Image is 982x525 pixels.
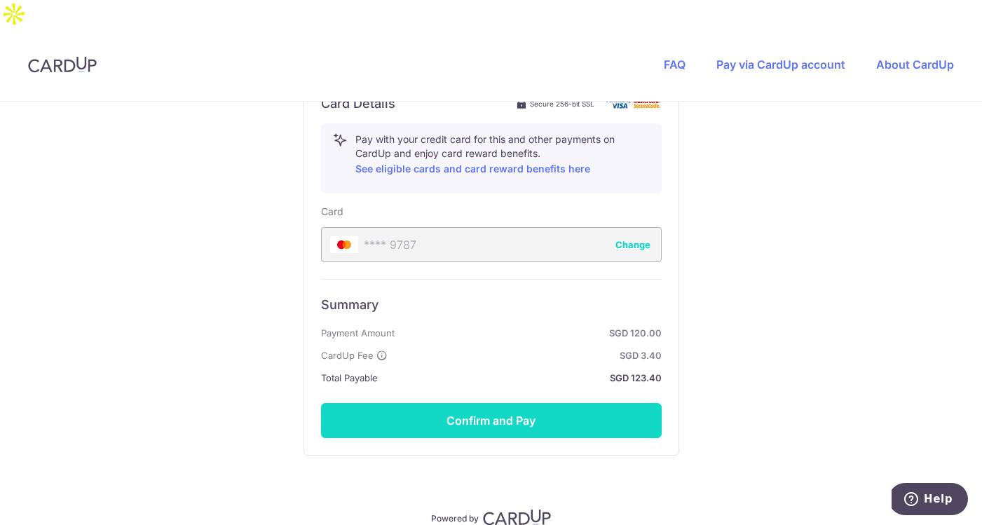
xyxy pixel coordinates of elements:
[400,325,662,341] strong: SGD 120.00
[321,403,662,438] button: Confirm and Pay
[876,57,954,71] a: About CardUp
[615,238,650,252] button: Change
[321,95,395,112] h6: Card Details
[716,57,845,71] a: Pay via CardUp account
[383,369,662,386] strong: SGD 123.40
[321,325,395,341] span: Payment Amount
[321,369,378,386] span: Total Payable
[606,97,662,109] img: card secure
[892,483,968,518] iframe: Opens a widget where you can find more information
[321,205,343,219] label: Card
[431,510,479,524] p: Powered by
[530,98,594,109] span: Secure 256-bit SSL
[321,347,374,364] span: CardUp Fee
[321,296,662,313] h6: Summary
[28,56,97,73] img: CardUp
[393,347,662,364] strong: SGD 3.40
[355,132,650,177] p: Pay with your credit card for this and other payments on CardUp and enjoy card reward benefits.
[355,163,590,175] a: See eligible cards and card reward benefits here
[664,57,686,71] a: FAQ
